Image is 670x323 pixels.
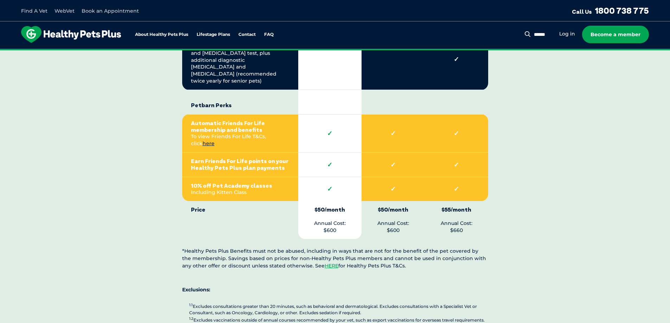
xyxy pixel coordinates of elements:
strong: Price [191,206,289,213]
strong: $55/month [434,206,479,213]
strong: $50/month [370,206,416,213]
a: here [203,140,215,147]
td: Including one each of: T4 thyroid test and [MEDICAL_DATA] test, plus additional diagnostic [MEDIC... [182,29,298,90]
strong: ✓ [370,185,416,193]
p: Annual Cost: $600 [370,206,416,234]
span: Call Us [572,8,592,15]
a: Find A Vet [21,8,47,14]
sup: 1.1 [189,303,193,307]
button: Search [523,31,532,38]
a: Lifestage Plans [197,32,230,37]
a: FAQ [264,32,274,37]
a: HERE [325,263,338,269]
strong: Petbarn Perks [191,95,289,109]
td: To view Friends For Life T&Cs, click [182,114,298,153]
p: Annual Cost: $600 [307,206,353,234]
strong: ✓ [434,185,479,193]
td: Including Kitten Class [182,177,298,201]
strong: ✓ [434,130,479,137]
img: hpp-logo [21,26,121,43]
a: Become a member [582,26,649,43]
strong: Exclusions: [182,286,210,293]
sup: 1.2 [189,316,193,321]
a: About Healthy Pets Plus [135,32,188,37]
a: Contact [238,32,256,37]
a: Book an Appointment [82,8,139,14]
a: WebVet [55,8,75,14]
strong: $50/month [307,206,353,213]
strong: ✓ [307,130,353,137]
strong: ✓ [434,161,479,169]
a: Log in [559,31,575,37]
strong: ✓ [370,130,416,137]
strong: ✓ [370,161,416,169]
strong: Earn Friends For Life points on your Healthy Pets Plus plan payments [191,158,289,171]
strong: ✓ [307,161,353,169]
span: Proactive, preventative wellness program designed to keep your pet healthier and happier for longer [204,49,466,56]
p: Annual Cost: $660 [434,206,479,234]
strong: ✓ [434,56,479,63]
strong: 10% off Pet Academy classes [191,182,289,189]
strong: ✓ [307,185,353,193]
a: Call Us1800 738 775 [572,5,649,16]
p: *Healthy Pets Plus Benefits must not be abused, including in ways that are not for the benefit of... [182,247,488,270]
strong: Automatic Friends For Life membership and benefits [191,120,289,133]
